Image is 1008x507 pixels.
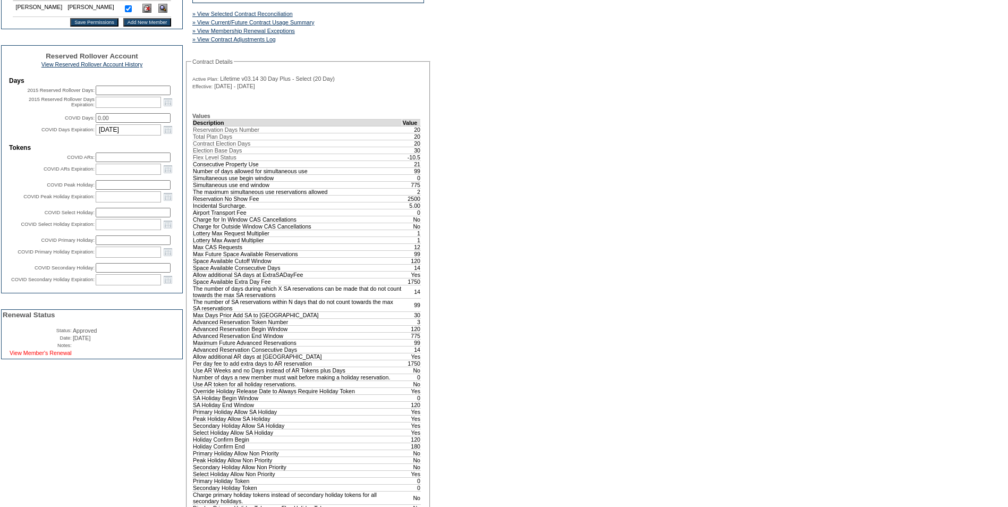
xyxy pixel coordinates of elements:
td: No [402,463,421,470]
span: Reservation Days Number [193,126,259,133]
td: Use AR Weeks and no Days instead of AR Tokens plus Days [193,367,402,374]
span: Active Plan: [192,76,218,82]
td: Holiday Confirm Begin [193,436,402,443]
td: Description [193,119,402,126]
a: Open the calendar popup. [162,246,174,258]
input: Save Permissions [70,18,118,27]
td: 1 [402,230,421,236]
td: The number of SA reservations within N days that do not count towards the max SA reservations [193,298,402,311]
a: Open the calendar popup. [162,124,174,136]
span: Total Plan Days [193,133,232,140]
a: » View Selected Contract Reconciliation [192,11,293,17]
td: 5.00 [402,202,421,209]
td: Charge for Outside Window CAS Cancellations [193,223,402,230]
td: SA Holiday Begin Window [193,394,402,401]
td: Advanced Reservation Token Number [193,318,402,325]
td: 120 [402,257,421,264]
td: Secondary Holiday Allow SA Holiday [193,422,402,429]
td: Date: [3,335,72,341]
span: Renewal Status [3,311,55,319]
td: -10.5 [402,154,421,160]
label: COVID Select Holiday: [45,210,95,215]
label: COVID Days Expiration: [41,127,95,132]
td: 99 [402,339,421,346]
a: Open the calendar popup. [162,191,174,202]
td: SA Holiday End Window [193,401,402,408]
td: Advanced Reservation End Window [193,332,402,339]
td: 775 [402,181,421,188]
td: 1750 [402,360,421,367]
td: Days [9,77,175,84]
td: 14 [402,285,421,298]
label: COVID Secondary Holiday Expiration: [11,277,95,282]
td: 99 [402,167,421,174]
td: Yes [402,422,421,429]
td: 30 [402,311,421,318]
td: Value [402,119,421,126]
label: COVID Days: [65,115,95,121]
td: No [402,457,421,463]
label: 2015 Reserved Rollover Days Expiration: [29,97,95,107]
td: Simultaneous use begin window [193,174,402,181]
td: Max Future Space Available Reservations [193,250,402,257]
td: Holiday Confirm End [193,443,402,450]
td: Allow additional AR days at [GEOGRAPHIC_DATA] [193,353,402,360]
td: 12 [402,243,421,250]
td: Charge for In Window CAS Cancellations [193,216,402,223]
td: The number of days during which X SA reservations can be made that do not count towards the max S... [193,285,402,298]
label: COVID Peak Holiday: [47,182,95,188]
td: 0 [402,394,421,401]
td: 120 [402,325,421,332]
td: 0 [402,209,421,216]
img: View Dashboard [158,4,167,13]
td: Tokens [9,144,175,151]
td: 120 [402,436,421,443]
td: Peak Holiday Allow Non Priority [193,457,402,463]
td: Peak Holiday Allow SA Holiday [193,415,402,422]
label: COVID ARs: [67,155,95,160]
a: » View Contract Adjustments Log [192,36,276,43]
td: Yes [402,271,421,278]
td: No [402,367,421,374]
label: COVID Select Holiday Expiration: [21,222,95,227]
td: Number of days allowed for simultaneous use [193,167,402,174]
label: COVID ARs Expiration: [44,166,95,172]
span: Reserved Rollover Account [46,52,138,60]
td: Yes [402,415,421,422]
td: Secondary Holiday Allow Non Priority [193,463,402,470]
td: Allow additional SA days at ExtraSADayFee [193,271,402,278]
span: Contract Election Days [193,140,250,147]
td: Lottery Max Request Multiplier [193,230,402,236]
td: The maximum simultaneous use reservations allowed [193,188,402,195]
td: Override Holiday Release Date to Always Require Holiday Token [193,387,402,394]
td: 3 [402,318,421,325]
label: COVID Primary Holiday Expiration: [18,249,95,255]
a: » View Current/Future Contract Usage Summary [192,19,315,26]
a: » View Membership Renewal Exceptions [192,28,295,34]
td: No [402,381,421,387]
span: Election Base Days [193,147,242,154]
td: Secondary Holiday Token [193,484,402,491]
td: 14 [402,264,421,271]
legend: Contract Details [191,58,234,65]
td: Space Available Cutoff Window [193,257,402,264]
td: 1750 [402,278,421,285]
td: Select Holiday Allow Non Priority [193,470,402,477]
td: No [402,491,421,504]
input: Add New Member [123,18,172,27]
td: 0 [402,374,421,381]
td: Space Available Extra Day Fee [193,278,402,285]
td: Use AR token for all holiday reservations. [193,381,402,387]
td: Incidental Surcharge. [193,202,402,209]
td: Charge primary holiday tokens instead of secondary holiday tokens for all secondary holidays. [193,491,402,504]
a: Open the calendar popup. [162,218,174,230]
td: Simultaneous use end window [193,181,402,188]
td: Space Available Consecutive Days [193,264,402,271]
td: Yes [402,353,421,360]
td: Yes [402,408,421,415]
td: No [402,223,421,230]
td: 99 [402,250,421,257]
td: Airport Transport Fee [193,209,402,216]
label: COVID Primary Holiday: [41,238,95,243]
span: Lifetime v03.14 30 Day Plus - Select (20 Day) [220,75,335,82]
